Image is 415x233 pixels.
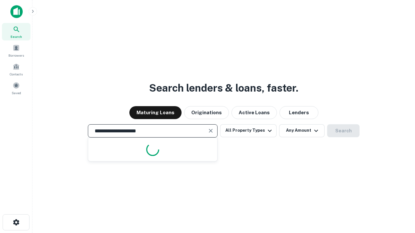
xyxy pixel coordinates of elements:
[129,106,182,119] button: Maturing Loans
[12,90,21,95] span: Saved
[279,124,325,137] button: Any Amount
[184,106,229,119] button: Originations
[2,42,30,59] a: Borrowers
[10,34,22,39] span: Search
[279,106,318,119] button: Lenders
[2,23,30,40] a: Search
[231,106,277,119] button: Active Loans
[10,72,23,77] span: Contacts
[149,80,298,96] h3: Search lenders & loans, faster.
[10,5,23,18] img: capitalize-icon.png
[206,126,215,135] button: Clear
[383,181,415,212] iframe: Chat Widget
[2,61,30,78] a: Contacts
[8,53,24,58] span: Borrowers
[220,124,277,137] button: All Property Types
[2,79,30,97] a: Saved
